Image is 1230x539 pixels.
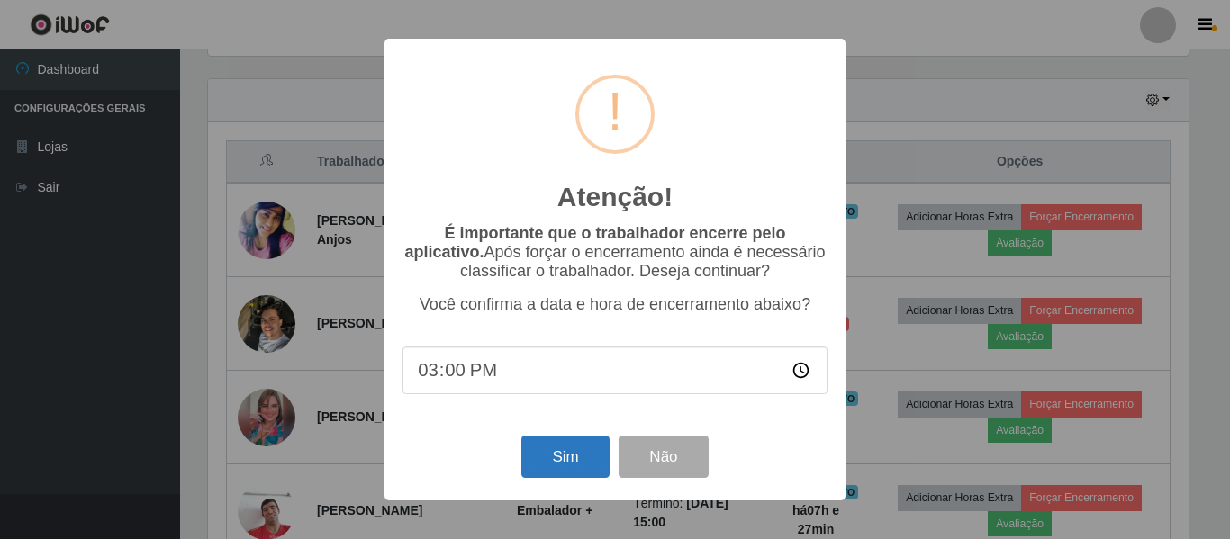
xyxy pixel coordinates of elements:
[404,224,785,261] b: É importante que o trabalhador encerre pelo aplicativo.
[402,295,828,314] p: Você confirma a data e hora de encerramento abaixo?
[557,181,673,213] h2: Atenção!
[521,436,609,478] button: Sim
[402,224,828,281] p: Após forçar o encerramento ainda é necessário classificar o trabalhador. Deseja continuar?
[619,436,708,478] button: Não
